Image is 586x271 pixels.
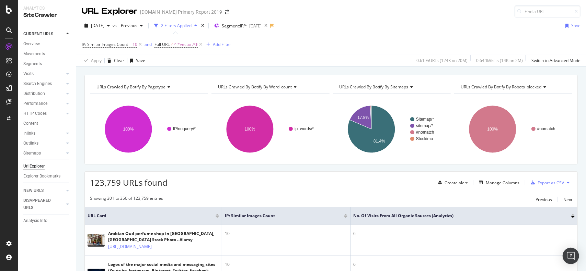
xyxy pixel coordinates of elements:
text: ip_words/* [295,126,314,131]
text: 81.4% [373,139,385,144]
a: Analysis Info [23,217,71,224]
div: Apply [91,58,102,63]
text: Stockimo [416,136,433,141]
a: Performance [23,100,64,107]
div: Distribution [23,90,45,97]
a: Content [23,120,71,127]
text: 17.8% [357,115,369,120]
span: 2025 Aug. 1st [91,23,104,28]
button: [DATE] [82,20,113,31]
div: Url Explorer [23,163,45,170]
span: Full URL [154,41,170,47]
div: Outlinks [23,140,38,147]
div: 2 Filters Applied [161,23,192,28]
div: Content [23,120,38,127]
div: NEW URLS [23,187,44,194]
button: Add Filter [204,40,231,49]
button: Next [563,195,572,204]
a: [URL][DOMAIN_NAME] [108,243,152,250]
a: Inlinks [23,130,64,137]
div: Create alert [445,180,468,186]
a: Distribution [23,90,64,97]
div: Sitemaps [23,150,41,157]
div: Visits [23,70,34,77]
img: main image [88,234,105,247]
div: Analytics [23,5,70,11]
div: 0.61 % URLs ( 124K on 20M ) [416,58,468,63]
svg: A chart. [211,99,328,159]
h4: URLs Crawled By Botify By sitemaps [338,82,445,93]
div: and [145,41,152,47]
div: Save [136,58,145,63]
div: Export as CSV [538,180,564,186]
text: sitemap/* [416,123,433,128]
span: Previous [118,23,137,28]
span: URLs Crawled By Botify By sitemaps [340,84,409,90]
button: Manage Columns [476,178,519,187]
div: DISAPPEARED URLS [23,197,58,211]
button: Clear [105,55,124,66]
div: 10 [225,261,347,268]
a: Visits [23,70,64,77]
div: Inlinks [23,130,35,137]
div: Switch to Advanced Mode [531,58,581,63]
h4: URLs Crawled By Botify By word_count [217,82,323,93]
button: Export as CSV [528,177,564,188]
div: Next [563,197,572,202]
span: vs [113,23,118,28]
span: 123,759 URLs found [90,177,168,188]
div: Movements [23,50,45,58]
div: SiteCrawler [23,11,70,19]
span: Segment: IP/* [222,23,247,29]
div: 6 [353,261,575,268]
div: Showing 301 to 350 of 123,759 entries [90,195,163,204]
div: [DOMAIN_NAME] Primary Report 2019 [140,9,222,15]
text: IP/noquery/* [173,126,196,131]
div: arrow-right-arrow-left [225,10,229,14]
div: Segments [23,60,42,67]
a: Sitemaps [23,150,64,157]
button: and [145,41,152,48]
span: URL Card [88,213,214,219]
text: 100% [487,127,498,132]
button: Segment:IP/*[DATE] [211,20,262,31]
span: ^.*vector.*$ [174,40,198,49]
a: Movements [23,50,71,58]
span: IP: Similar Images Count [225,213,334,219]
span: URLs Crawled By Botify By pagetype [96,84,165,90]
button: 2 Filters Applied [151,20,200,31]
a: Url Explorer [23,163,71,170]
text: Sitemap/* [416,117,434,122]
a: Outlinks [23,140,64,147]
h4: URLs Crawled By Botify By pagetype [95,82,202,93]
span: No. of Visits from All Organic Sources (Analytics) [353,213,561,219]
span: IP: Similar Images Count [82,41,128,47]
a: CURRENT URLS [23,30,64,38]
svg: A chart. [333,99,450,159]
button: Create alert [435,177,468,188]
div: 0.64 % Visits ( 14K on 2M ) [476,58,523,63]
a: Segments [23,60,71,67]
span: URLs Crawled By Botify By robots_blocked [461,84,541,90]
a: Search Engines [23,80,64,87]
text: #nomatch [416,130,434,135]
span: ≠ [171,41,173,47]
button: Switch to Advanced Mode [529,55,581,66]
div: Clear [114,58,124,63]
div: CURRENT URLS [23,30,53,38]
div: Overview [23,40,40,48]
span: URLs Crawled By Botify By word_count [218,84,292,90]
svg: A chart. [90,99,207,159]
svg: A chart. [454,99,571,159]
div: Previous [536,197,552,202]
span: 10 [133,40,137,49]
a: HTTP Codes [23,110,64,117]
span: = [129,41,131,47]
a: DISAPPEARED URLS [23,197,64,211]
div: Explorer Bookmarks [23,173,60,180]
div: [DATE] [249,23,262,29]
button: Save [127,55,145,66]
div: Search Engines [23,80,52,87]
